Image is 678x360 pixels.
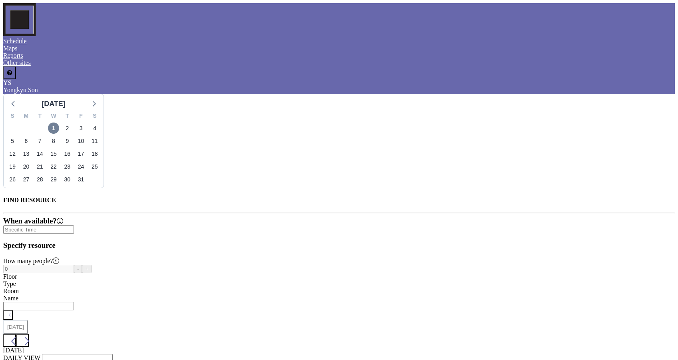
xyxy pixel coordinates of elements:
[48,148,59,159] span: Wednesday, October 15, 2025
[6,111,19,122] div: S
[20,174,32,185] span: Monday, October 27, 2025
[3,295,18,302] label: Name
[3,79,11,86] span: YS
[20,135,32,147] span: Monday, October 6, 2025
[3,241,675,250] h3: Specify resource
[3,273,17,280] label: Floor
[3,3,36,36] img: organization-logo
[3,288,19,294] span: Room
[3,320,28,334] button: [DATE]
[34,161,46,172] span: Tuesday, October 21, 2025
[3,52,23,59] a: Reports
[47,111,60,122] div: W
[3,59,31,66] a: Other sites
[89,123,100,134] span: Saturday, October 4, 2025
[48,135,59,147] span: Wednesday, October 8, 2025
[48,161,59,172] span: Wednesday, October 22, 2025
[62,174,73,185] span: Thursday, October 30, 2025
[76,174,87,185] span: Friday, October 31, 2025
[3,302,74,310] input: Search for option
[82,265,92,273] button: +
[89,148,100,159] span: Saturday, October 18, 2025
[74,111,88,122] div: F
[20,148,32,159] span: Monday, October 13, 2025
[34,135,46,147] span: Tuesday, October 7, 2025
[48,174,59,185] span: Wednesday, October 29, 2025
[7,148,18,159] span: Sunday, October 12, 2025
[60,111,74,122] div: T
[7,174,18,185] span: Sunday, October 26, 2025
[34,148,46,159] span: Tuesday, October 14, 2025
[62,161,73,172] span: Thursday, October 23, 2025
[76,148,87,159] span: Friday, October 17, 2025
[7,161,18,172] span: Sunday, October 19, 2025
[42,98,66,109] div: [DATE]
[76,135,87,147] span: Friday, October 10, 2025
[3,257,59,264] label: How many people?
[7,135,18,147] span: Sunday, October 5, 2025
[3,86,38,93] span: Yongkyu Son
[19,111,33,122] div: M
[3,45,18,52] a: Maps
[62,123,73,134] span: Thursday, October 2, 2025
[76,123,87,134] span: Friday, October 3, 2025
[3,347,24,354] span: [DATE]
[76,161,87,172] span: Friday, October 24, 2025
[3,197,675,204] h4: FIND RESOURCE
[3,225,675,234] div: Search for option
[62,135,73,147] span: Thursday, October 9, 2025
[3,302,675,310] div: Search for option
[3,280,16,287] label: Type
[3,225,74,234] input: Search for option
[48,123,59,134] span: Wednesday, October 1, 2025
[34,174,46,185] span: Tuesday, October 28, 2025
[89,135,100,147] span: Saturday, October 11, 2025
[88,111,102,122] div: S
[89,161,100,172] span: Saturday, October 25, 2025
[62,148,73,159] span: Thursday, October 16, 2025
[74,265,82,273] button: -
[33,111,47,122] div: T
[20,161,32,172] span: Monday, October 20, 2025
[3,38,27,44] a: Schedule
